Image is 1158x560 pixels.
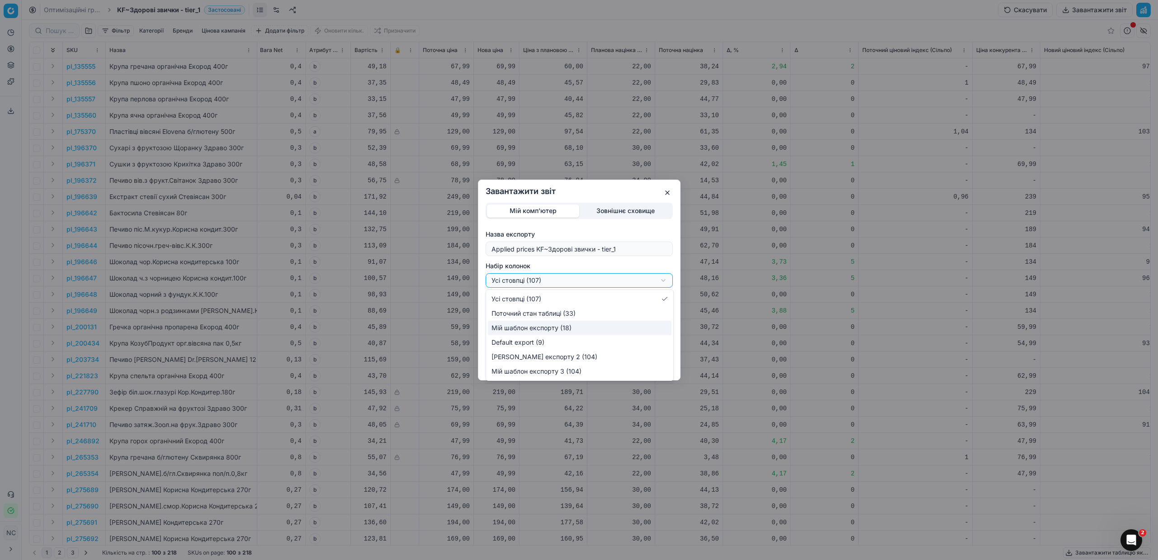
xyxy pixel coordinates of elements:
span: 2 [1139,529,1146,536]
iframe: Intercom live chat [1120,529,1142,551]
span: Default export (9) [492,338,544,347]
span: Мій шаблон експорту 3 (104) [492,367,581,376]
span: [PERSON_NAME] експорту 2 (104) [492,352,597,361]
span: Усі стовпці (107) [492,294,541,304]
span: Мій шаблон експорту (18) [492,323,572,332]
span: Поточний стан таблиці (33) [492,309,576,318]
